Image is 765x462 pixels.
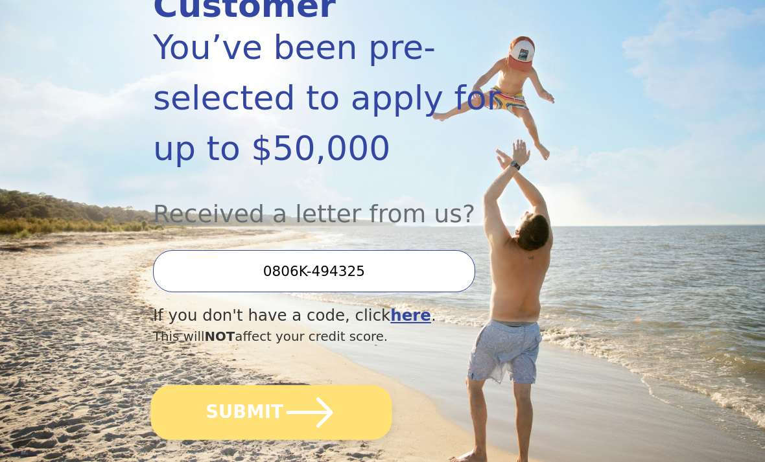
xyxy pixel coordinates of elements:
div: Received a letter from us? [153,174,543,233]
button: SUBMIT [150,386,392,441]
div: If you don't have a code, click . [153,305,543,329]
a: here [390,306,431,325]
span: NOT [204,330,235,345]
div: You’ve been pre-selected to apply for up to $50,000 [153,23,543,174]
div: This will affect your credit score. [153,328,543,347]
input: Enter your Offer Code: [153,251,475,293]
